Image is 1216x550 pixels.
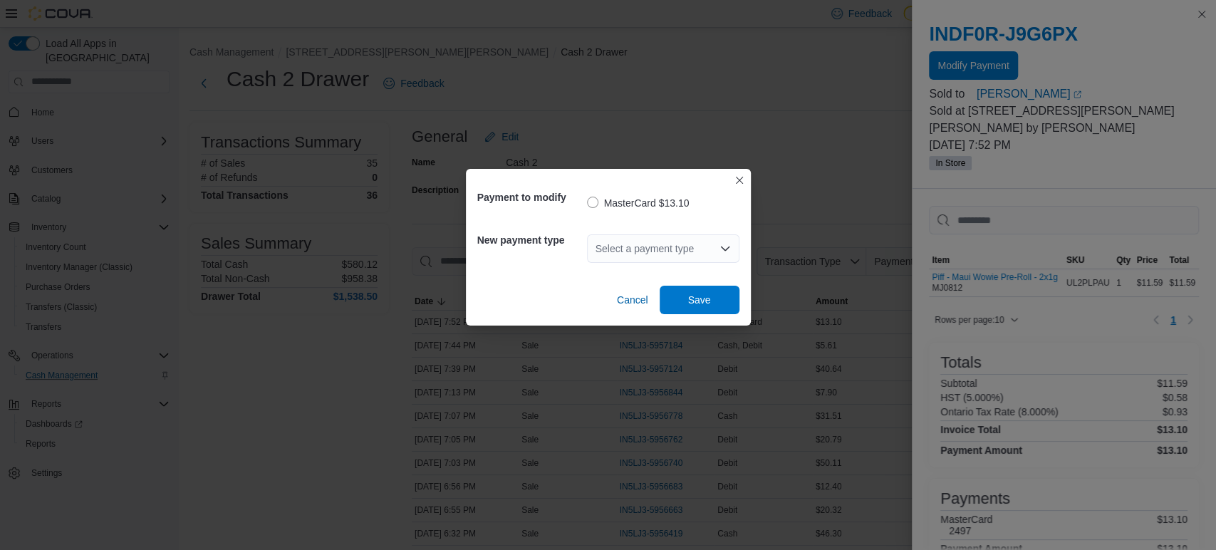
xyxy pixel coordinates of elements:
[617,293,648,307] span: Cancel
[660,286,739,314] button: Save
[587,194,690,212] label: MasterCard $13.10
[477,226,584,254] h5: New payment type
[596,240,597,257] input: Accessible screen reader label
[477,183,584,212] h5: Payment to modify
[688,293,711,307] span: Save
[611,286,654,314] button: Cancel
[719,243,731,254] button: Open list of options
[731,172,748,189] button: Closes this modal window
